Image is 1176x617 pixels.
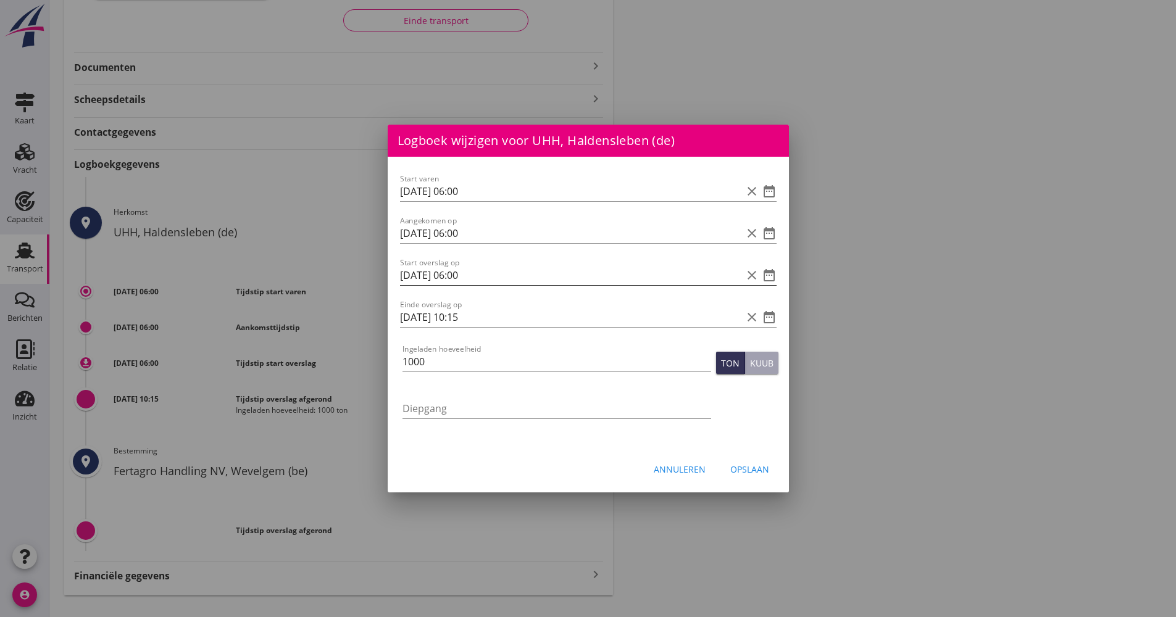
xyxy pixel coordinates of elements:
div: Kuub [750,357,774,370]
div: Annuleren [654,463,706,476]
input: Ingeladen hoeveelheid [402,352,711,371]
button: Ton [716,352,745,374]
i: date_range [762,268,777,283]
input: Einde overslag op [400,307,742,327]
input: Aangekomen op [400,223,742,243]
div: Logboek wijzigen voor UHH, Haldensleben (de) [388,125,789,157]
input: Start overslag op [400,265,742,285]
div: Opslaan [730,463,769,476]
i: date_range [762,226,777,241]
input: Diepgang [402,399,711,418]
i: date_range [762,184,777,199]
input: Start varen [400,181,742,201]
div: Ton [721,357,740,370]
button: Annuleren [644,458,715,480]
i: clear [744,184,759,199]
i: clear [744,310,759,325]
button: Opslaan [720,458,779,480]
i: clear [744,226,759,241]
button: Kuub [745,352,778,374]
i: clear [744,268,759,283]
i: date_range [762,310,777,325]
